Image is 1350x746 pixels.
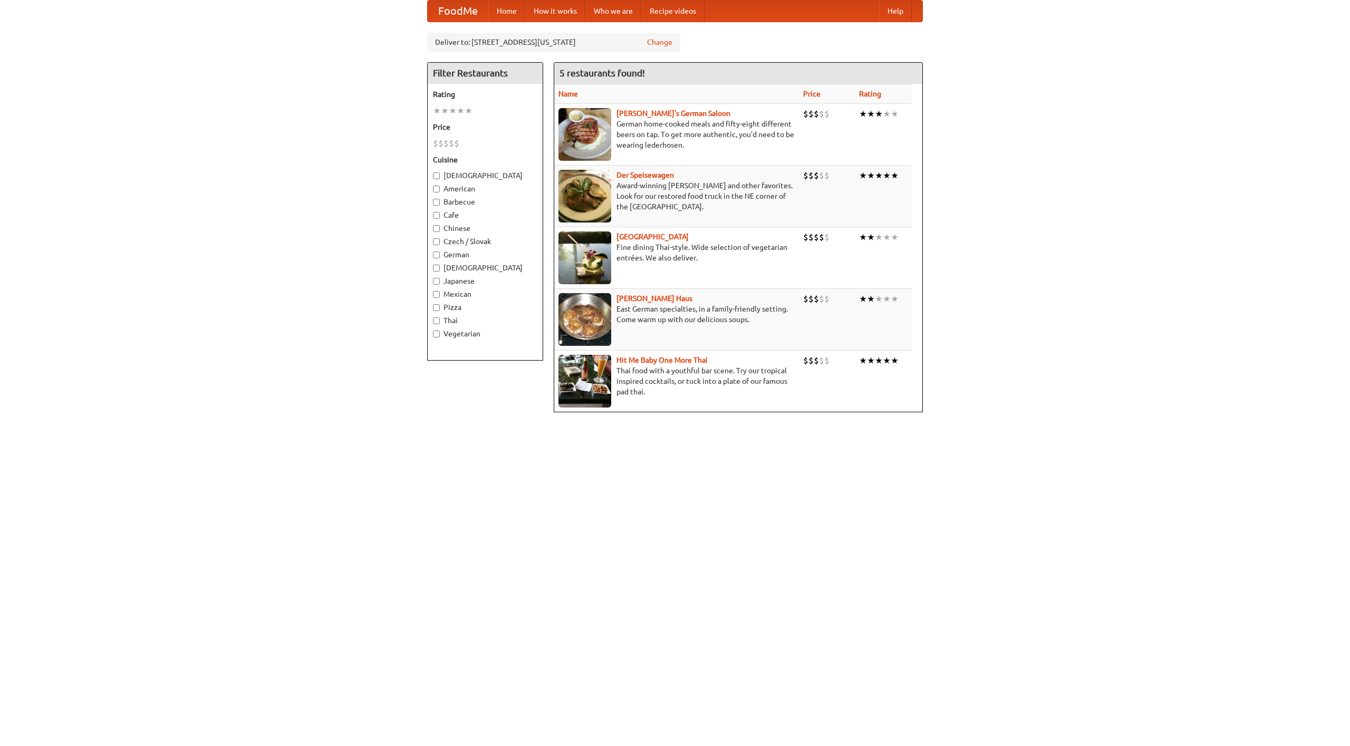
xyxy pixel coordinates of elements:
[558,231,611,284] img: satay.jpg
[616,294,692,303] a: [PERSON_NAME] Haus
[875,170,883,181] li: ★
[558,355,611,408] img: babythai.jpg
[433,302,537,313] label: Pizza
[616,171,674,179] a: Der Speisewagen
[803,170,808,181] li: $
[616,232,689,241] a: [GEOGRAPHIC_DATA]
[859,293,867,305] li: ★
[824,108,830,120] li: $
[558,242,795,263] p: Fine dining Thai-style. Wide selection of vegetarian entrées. We also deliver.
[525,1,585,22] a: How it works
[819,355,824,366] li: $
[616,356,708,364] a: Hit Me Baby One More Thai
[433,276,537,286] label: Japanese
[814,293,819,305] li: $
[433,122,537,132] h5: Price
[433,225,440,232] input: Chinese
[433,251,440,258] input: German
[867,108,875,120] li: ★
[433,89,537,100] h5: Rating
[803,108,808,120] li: $
[454,138,459,149] li: $
[443,138,449,149] li: $
[891,355,899,366] li: ★
[433,331,440,337] input: Vegetarian
[433,170,537,181] label: [DEMOGRAPHIC_DATA]
[859,170,867,181] li: ★
[891,231,899,243] li: ★
[819,231,824,243] li: $
[433,172,440,179] input: [DEMOGRAPHIC_DATA]
[883,293,891,305] li: ★
[883,231,891,243] li: ★
[433,278,440,285] input: Japanese
[433,236,537,247] label: Czech / Slovak
[457,105,465,117] li: ★
[824,293,830,305] li: $
[814,170,819,181] li: $
[891,108,899,120] li: ★
[808,231,814,243] li: $
[433,199,440,206] input: Barbecue
[465,105,472,117] li: ★
[891,170,899,181] li: ★
[433,291,440,298] input: Mexican
[819,293,824,305] li: $
[585,1,641,22] a: Who we are
[814,231,819,243] li: $
[428,63,543,84] h4: Filter Restaurants
[859,90,881,98] a: Rating
[433,317,440,324] input: Thai
[875,231,883,243] li: ★
[859,231,867,243] li: ★
[433,263,537,273] label: [DEMOGRAPHIC_DATA]
[824,231,830,243] li: $
[449,138,454,149] li: $
[875,108,883,120] li: ★
[441,105,449,117] li: ★
[433,138,438,149] li: $
[803,293,808,305] li: $
[433,265,440,272] input: [DEMOGRAPHIC_DATA]
[808,170,814,181] li: $
[433,223,537,234] label: Chinese
[883,355,891,366] li: ★
[891,293,899,305] li: ★
[558,304,795,325] p: East German specialties, in a family-friendly setting. Come warm up with our delicious soups.
[560,68,645,78] ng-pluralize: 5 restaurants found!
[824,355,830,366] li: $
[433,249,537,260] label: German
[433,105,441,117] li: ★
[814,355,819,366] li: $
[867,355,875,366] li: ★
[449,105,457,117] li: ★
[558,119,795,150] p: German home-cooked meals and fifty-eight different beers on tap. To get more authentic, you'd nee...
[433,210,537,220] label: Cafe
[883,108,891,120] li: ★
[867,293,875,305] li: ★
[438,138,443,149] li: $
[875,293,883,305] li: ★
[859,355,867,366] li: ★
[433,212,440,219] input: Cafe
[558,170,611,222] img: speisewagen.jpg
[433,238,440,245] input: Czech / Slovak
[433,289,537,299] label: Mexican
[808,108,814,120] li: $
[433,315,537,326] label: Thai
[803,231,808,243] li: $
[819,108,824,120] li: $
[427,33,680,52] div: Deliver to: [STREET_ADDRESS][US_STATE]
[859,108,867,120] li: ★
[433,328,537,339] label: Vegetarian
[616,109,730,118] a: [PERSON_NAME]'s German Saloon
[803,90,821,98] a: Price
[814,108,819,120] li: $
[824,170,830,181] li: $
[558,365,795,397] p: Thai food with a youthful bar scene. Try our tropical inspired cocktails, or tuck into a plate of...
